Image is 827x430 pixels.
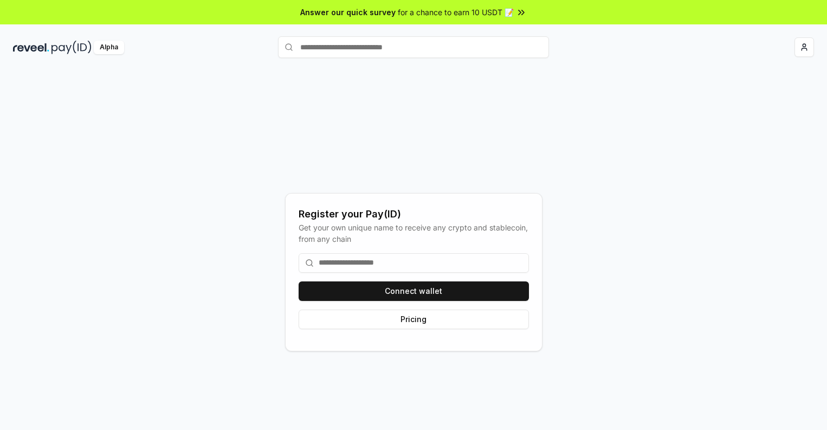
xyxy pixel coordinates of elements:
div: Get your own unique name to receive any crypto and stablecoin, from any chain [299,222,529,245]
span: Answer our quick survey [300,7,396,18]
button: Pricing [299,310,529,329]
div: Alpha [94,41,124,54]
img: reveel_dark [13,41,49,54]
img: pay_id [51,41,92,54]
div: Register your Pay(ID) [299,207,529,222]
button: Connect wallet [299,281,529,301]
span: for a chance to earn 10 USDT 📝 [398,7,514,18]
